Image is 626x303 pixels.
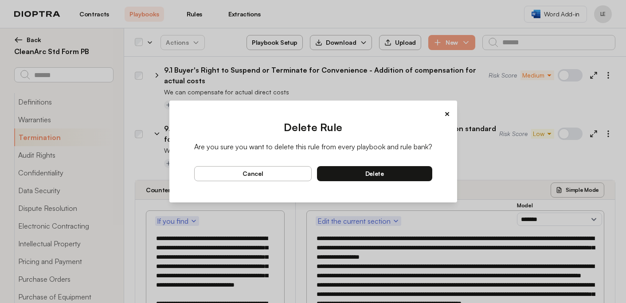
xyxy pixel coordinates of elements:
[365,170,384,178] span: delete
[243,170,263,178] span: cancel
[194,141,432,152] p: Are you sure you want to delete this rule from every playbook and rule bank?
[194,120,432,134] h2: Delete Rule
[317,166,432,181] button: delete
[194,166,312,181] button: cancel
[444,108,450,120] button: ×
